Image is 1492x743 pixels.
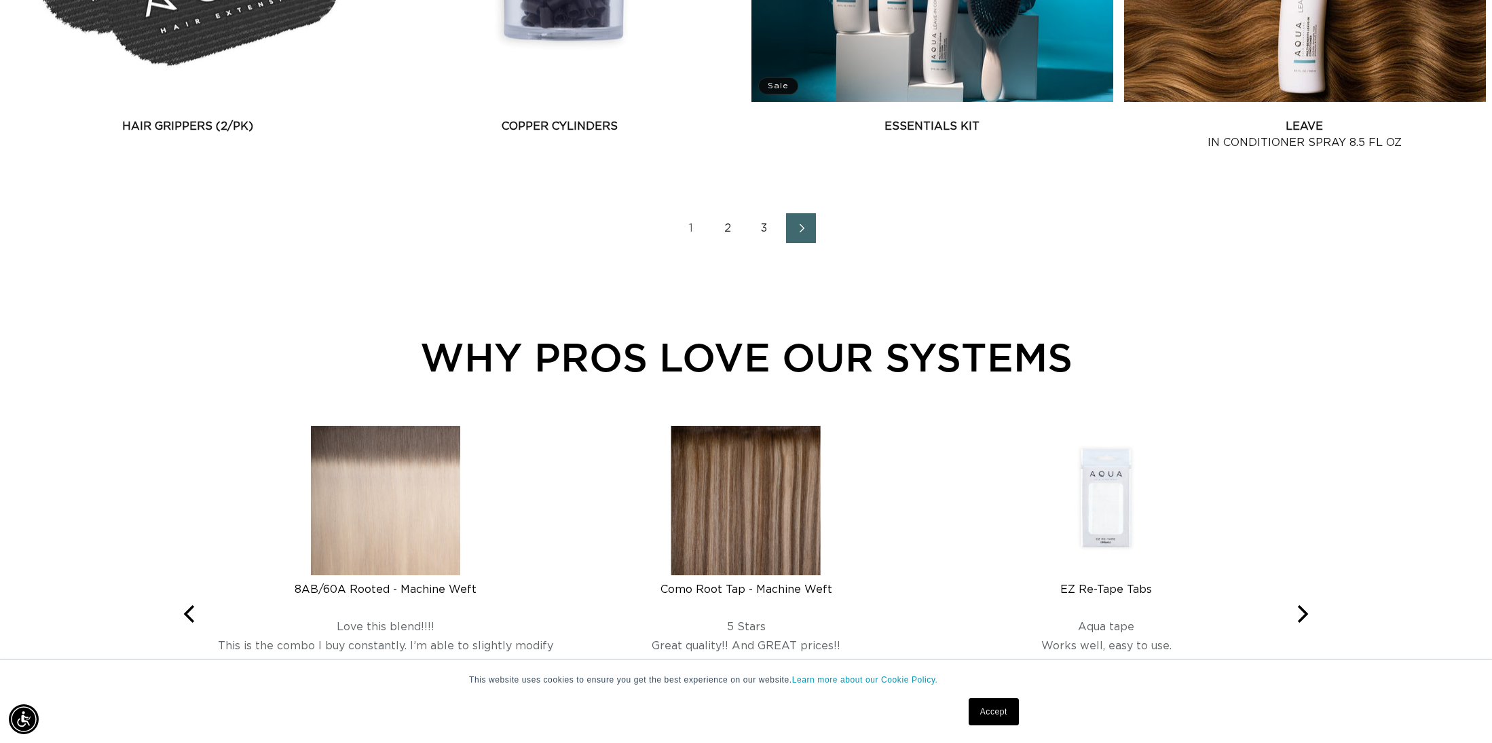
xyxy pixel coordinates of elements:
[1286,599,1316,629] button: Next
[937,636,1275,731] div: Works well, easy to use.
[969,698,1019,725] a: Accept
[7,118,369,134] a: Hair Grippers (2/pk)
[937,583,1275,596] div: EZ Re-Tape Tabs
[676,213,706,243] a: Page 1
[1424,678,1492,743] iframe: Chat Widget
[749,213,779,243] a: Page 3
[751,118,1113,134] a: Essentials Kit
[311,426,460,575] img: 8AB/60A Rooted - Machine Weft
[1032,426,1181,575] img: EZ Re-Tape Tabs
[577,620,916,634] div: 5 Stars
[176,599,206,629] button: Previous
[217,583,555,596] div: 8AB/60A Rooted - Machine Weft
[379,118,741,134] a: Copper Cylinders
[713,213,743,243] a: Page 2
[7,213,1485,243] nav: Pagination
[792,675,938,685] a: Learn more about our Cookie Policy.
[1124,118,1486,151] a: Leave In Conditioner Spray 8.5 fl oz
[469,674,1023,686] p: This website uses cookies to ensure you get the best experience on our website.
[671,426,821,575] img: Como Root Tap - Machine Weft
[217,636,555,731] div: This is the combo I buy constantly. I’m able to slightly modify it to fit 90% of my Blondies.
[786,213,816,243] a: Next page
[217,620,555,634] div: Love this blend!!!!
[9,704,39,734] div: Accessibility Menu
[217,570,555,596] a: 8AB/60A Rooted - Machine Weft
[176,327,1316,386] div: WHY PROS LOVE OUR SYSTEMS
[577,636,916,731] div: Great quality!! And GREAT prices!!
[937,620,1275,634] div: Aqua tape
[577,583,916,596] div: Como Root Tap - Machine Weft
